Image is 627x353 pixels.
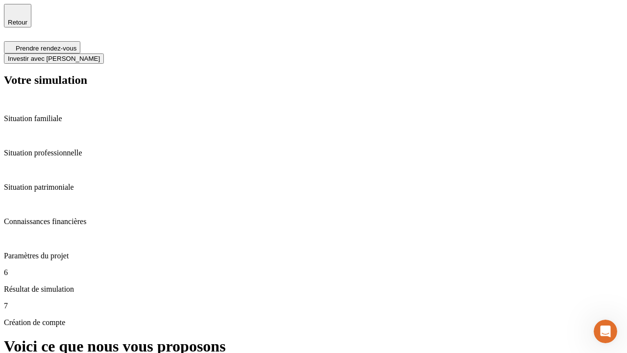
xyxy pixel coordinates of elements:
button: Investir avec [PERSON_NAME] [4,53,104,64]
p: Situation patrimoniale [4,183,623,192]
button: Prendre rendez-vous [4,41,80,53]
p: Paramètres du projet [4,252,623,260]
p: 6 [4,268,623,277]
span: Retour [8,19,27,26]
h2: Votre simulation [4,74,623,87]
p: Situation professionnelle [4,149,623,157]
p: 7 [4,302,623,310]
span: Investir avec [PERSON_NAME] [8,55,100,62]
iframe: Intercom live chat [594,320,617,343]
p: Connaissances financières [4,217,623,226]
p: Situation familiale [4,114,623,123]
span: Prendre rendez-vous [16,45,76,52]
button: Retour [4,4,31,27]
p: Résultat de simulation [4,285,623,294]
p: Création de compte [4,318,623,327]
